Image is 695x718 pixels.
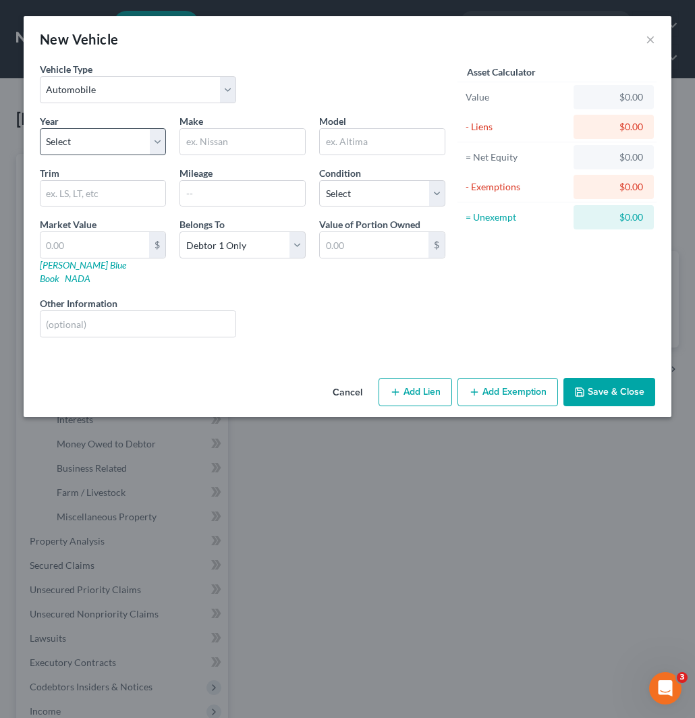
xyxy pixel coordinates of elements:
[40,311,235,337] input: (optional)
[65,273,90,284] a: NADA
[466,90,567,104] div: Value
[320,129,445,155] input: ex. Altima
[180,129,305,155] input: ex. Nissan
[466,211,567,224] div: = Unexempt
[428,232,445,258] div: $
[466,180,567,194] div: - Exemptions
[319,217,420,231] label: Value of Portion Owned
[40,114,59,128] label: Year
[646,31,655,47] button: ×
[180,181,305,206] input: --
[40,259,126,284] a: [PERSON_NAME] Blue Book
[320,232,428,258] input: 0.00
[457,378,558,406] button: Add Exemption
[584,180,643,194] div: $0.00
[467,65,536,79] label: Asset Calculator
[149,232,165,258] div: $
[179,166,213,180] label: Mileage
[40,181,165,206] input: ex. LS, LT, etc
[584,211,643,224] div: $0.00
[40,166,59,180] label: Trim
[179,219,225,230] span: Belongs To
[649,672,682,705] iframe: Intercom live chat
[40,232,149,258] input: 0.00
[584,150,643,164] div: $0.00
[40,296,117,310] label: Other Information
[584,90,643,104] div: $0.00
[40,30,118,49] div: New Vehicle
[584,120,643,134] div: $0.00
[40,217,96,231] label: Market Value
[677,672,688,683] span: 3
[563,378,655,406] button: Save & Close
[322,379,373,406] button: Cancel
[466,150,567,164] div: = Net Equity
[40,62,92,76] label: Vehicle Type
[179,115,203,127] span: Make
[319,166,361,180] label: Condition
[379,378,452,406] button: Add Lien
[466,120,567,134] div: - Liens
[319,114,346,128] label: Model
